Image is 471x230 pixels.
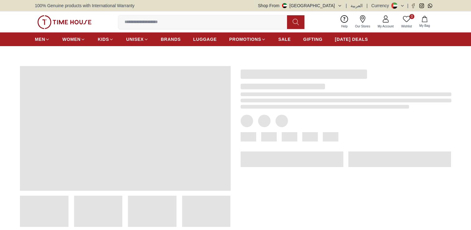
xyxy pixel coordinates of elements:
a: LUGGAGE [193,34,217,45]
a: BRANDS [161,34,181,45]
span: LUGGAGE [193,36,217,42]
a: SALE [278,34,291,45]
span: SALE [278,36,291,42]
a: 0Wishlist [398,14,416,30]
a: GIFTING [303,34,323,45]
a: Help [337,14,351,30]
a: Whatsapp [428,3,432,8]
span: My Bag [417,23,432,28]
button: Shop From[GEOGRAPHIC_DATA] [258,2,342,9]
a: [DATE] DEALS [335,34,368,45]
img: United Arab Emirates [282,3,287,8]
a: KIDS [98,34,114,45]
span: BRANDS [161,36,181,42]
span: [DATE] DEALS [335,36,368,42]
a: Our Stores [351,14,374,30]
span: UNISEX [126,36,144,42]
span: KIDS [98,36,109,42]
img: ... [37,15,92,29]
span: | [407,2,408,9]
span: Our Stores [353,24,373,29]
div: Currency [371,2,392,9]
a: MEN [35,34,50,45]
span: | [366,2,368,9]
span: Help [339,24,350,29]
a: PROMOTIONS [229,34,266,45]
span: PROMOTIONS [229,36,261,42]
span: | [346,2,347,9]
button: My Bag [416,15,434,29]
a: Facebook [411,3,416,8]
span: 0 [409,14,414,19]
a: UNISEX [126,34,148,45]
a: WOMEN [62,34,85,45]
span: WOMEN [62,36,81,42]
span: 100% Genuine products with International Warranty [35,2,134,9]
button: العربية [351,2,363,9]
span: Wishlist [399,24,414,29]
span: GIFTING [303,36,323,42]
span: MEN [35,36,45,42]
a: Instagram [419,3,424,8]
span: My Account [375,24,396,29]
